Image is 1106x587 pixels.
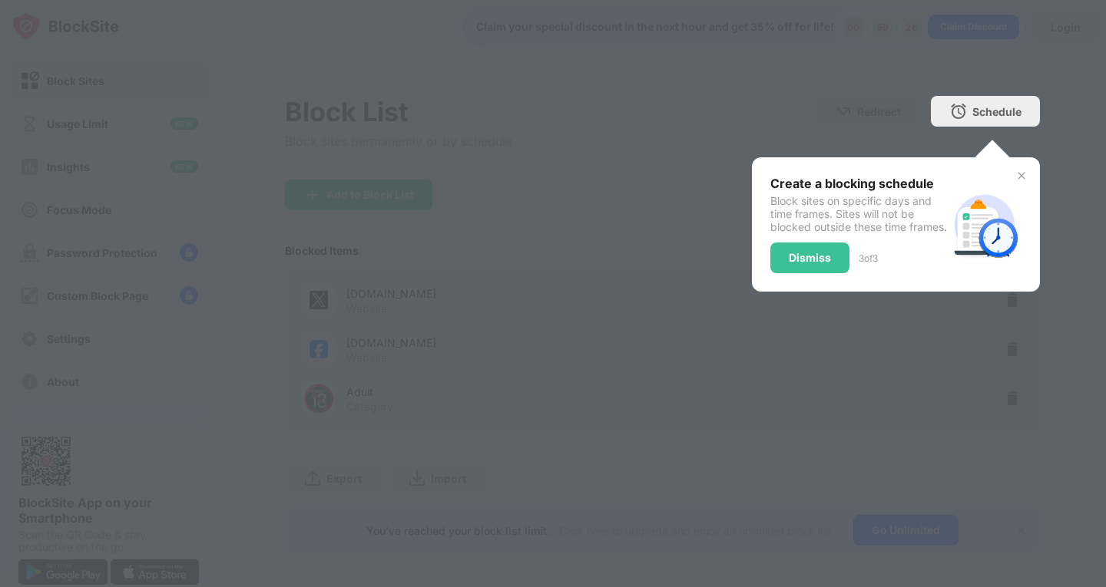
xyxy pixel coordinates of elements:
[859,252,878,264] div: 3 of 3
[972,105,1022,118] div: Schedule
[789,252,831,264] div: Dismiss
[770,194,948,233] div: Block sites on specific days and time frames. Sites will not be blocked outside these time frames.
[1015,170,1028,182] img: x-button.svg
[770,176,948,191] div: Create a blocking schedule
[948,188,1022,262] img: schedule.svg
